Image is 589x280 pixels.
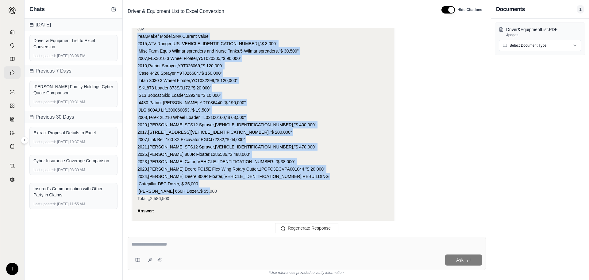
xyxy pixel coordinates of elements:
[137,49,299,53] span: ,Misc Farm Equip Wilmar spreaders and Nurse Tanks,5-Wilmar spreaders,"$ 30,500"
[137,56,241,61] span: 2007,FLX3010 3 Wheel Floater,Y5T020305,"$ 90,000"
[137,196,169,201] span: Total,,,2,586,500
[25,111,122,123] div: Previous 30 Days
[457,7,482,12] span: Hide Citations
[137,78,237,83] span: ,Titan 3030 3 Wheel Floater,YCT032299,"$ 120,000"
[4,160,21,172] a: Contract Analysis
[137,34,209,39] span: Year,Make/ Model,SN#,Current Value
[125,6,227,16] span: Driver & Equipment List to Excel Conversion
[33,84,114,96] div: [PERSON_NAME] Family Holdings Cyber Quote Comparison
[137,189,217,194] span: ,[PERSON_NAME] 650H Dozer,,$ 55,000
[456,258,463,262] span: Ask
[4,113,21,125] a: Claim Coverage
[33,202,56,207] span: Last updated:
[4,127,21,139] a: Custom Report
[137,108,210,112] span: ,JLG 600AJ Lift,300060053,"$ 19,500"
[33,100,56,105] span: Last updated:
[6,263,18,275] div: T
[137,130,292,135] span: 2017,[STREET_ADDRESS][VEHICLE_IDENTIFICATION_NUMBER],"$ 200,000"
[137,144,316,149] span: 2021,[PERSON_NAME] STS12 Sprayer,[VEHICLE_IDENTIFICATION_NUMBER],"$ 470,000"
[4,140,21,152] a: Coverage Table
[33,202,114,207] div: [DATE] 11:55 AM
[4,86,21,98] a: Single Policy
[110,6,117,13] button: New Chat
[506,26,581,33] p: Driver&EquipmentList.PDF
[33,168,56,172] span: Last updated:
[137,71,222,76] span: ,Case 4420 Sprayer,Y9T026684,"$ 150,000"
[275,223,338,233] button: Regenerate Response
[288,226,331,231] span: Regenerate Response
[137,115,246,120] span: 2008,Terex 2L210 Wheel Loader,TL02100160,"$ 63,500"
[137,174,329,179] span: 2024,[PERSON_NAME] Deere 800R Floater,[VEHICLE_IDENTIFICATION_NUMBER],REBUILDING
[137,100,246,105] span: ,4430 Patriot [PERSON_NAME],YDT036440,"$ 190,000"
[137,122,316,127] span: 2020,[PERSON_NAME] STS12 Sprayer,[VEHICLE_IDENTIFICATION_NUMBER],"$ 400,000"
[445,254,482,266] button: Ask
[137,208,154,213] strong: Answer:
[137,26,144,31] span: csv
[137,181,198,186] span: ,Catepillar D5C Dozer,,$ 35,000
[137,159,295,164] span: 2023,[PERSON_NAME] Gator,[VEHICLE_IDENTIFICATION_NUMBER],"$ 38,000"
[506,33,581,37] p: 4 pages
[4,173,21,186] a: Legal Search Engine
[33,186,114,198] div: Insured's Communication with Other Party in Claims
[137,93,221,98] span: ,S13 Bobcat Skid Loader,529249,"$ 10,000"
[21,136,28,144] button: Expand sidebar
[137,63,223,68] span: 2010,Patriot Sprayer,Y9T026069,"$ 120,000"
[496,5,525,14] h3: Documents
[33,168,114,172] div: [DATE] 08:39 AM
[499,26,581,37] button: Driver&EquipmentList.PDF4pages
[137,137,245,142] span: 2007,Link Belt 160 X2 Excavator,EGCJ72282,"$ 64,000"
[137,167,325,172] span: 2023,[PERSON_NAME] Deere FC15E Flex Wing Rotary Cutter,1POFC3ECVPA001044,"$ 20,000"
[137,152,251,157] span: 2025,[PERSON_NAME] 800R Floater,1286536,"$ 488,000"
[33,130,114,136] div: Extract Proposal Details to Excel
[33,100,114,105] div: [DATE] 09:31 AM
[125,6,434,16] div: Edit Title
[137,41,277,46] span: 2015,ATV Ranger,[US_VEHICLE_IDENTIFICATION_NUMBER],"$ 3,000"
[33,158,114,164] div: Cyber Insurance Coverage Comparison
[33,140,56,144] span: Last updated:
[33,140,114,144] div: [DATE] 10:37 AM
[4,100,21,112] a: Policy Comparisons
[128,270,486,275] div: *Use references provided to verify information.
[577,5,584,14] span: 1
[137,85,211,90] span: ,SKL873 Loader,873S/0172,"$ 20,000"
